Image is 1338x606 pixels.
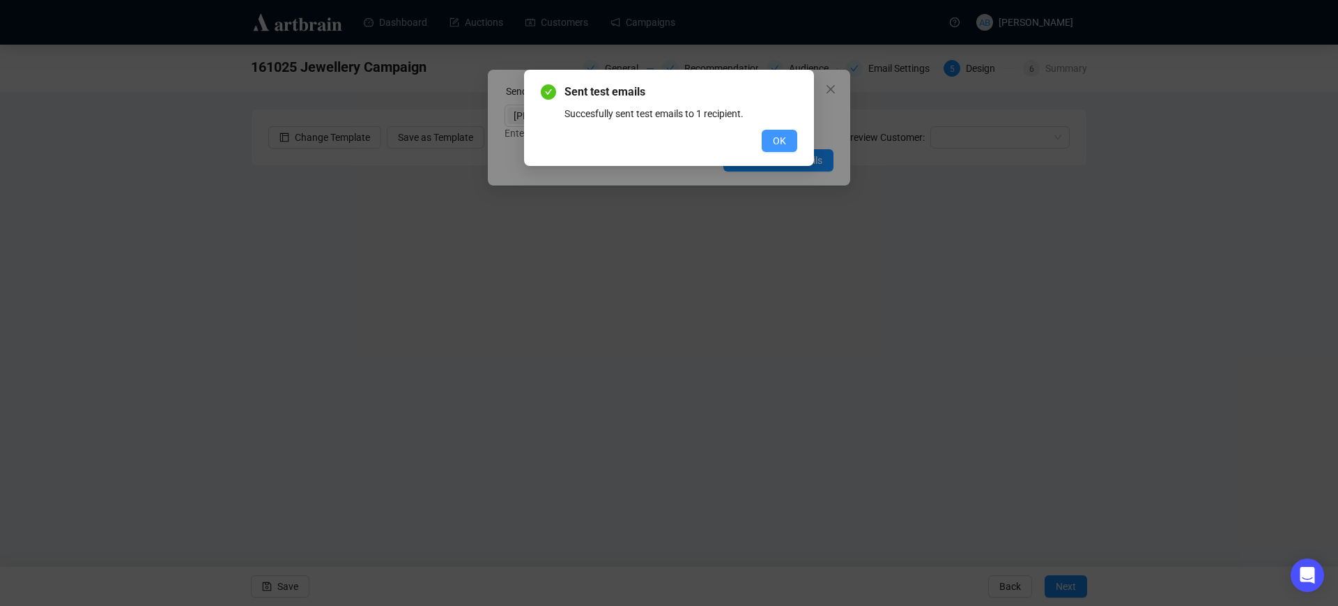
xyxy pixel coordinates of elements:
[564,106,797,121] div: Succesfully sent test emails to 1 recipient.
[541,84,556,100] span: check-circle
[773,133,786,149] span: OK
[762,130,797,152] button: OK
[564,84,797,100] span: Sent test emails
[1291,559,1324,592] div: Open Intercom Messenger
